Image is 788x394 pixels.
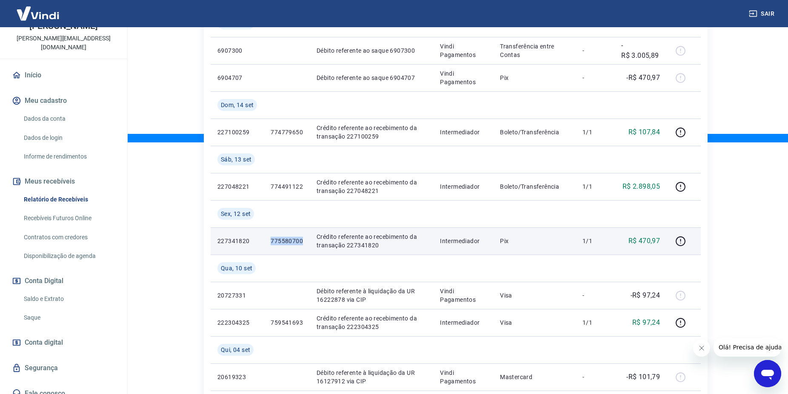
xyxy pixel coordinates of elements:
p: - [582,291,608,300]
p: -R$ 101,79 [626,372,660,382]
a: Informe de rendimentos [20,148,117,165]
a: Saldo e Extrato [20,290,117,308]
p: Pix [500,74,569,82]
p: Vindi Pagamentos [440,287,486,304]
p: -R$ 3.005,89 [621,40,660,61]
a: Conta digital [10,333,117,352]
a: Dados de login [20,129,117,147]
button: Sair [747,6,778,22]
p: 1/1 [582,182,608,191]
p: 227341820 [217,237,257,245]
p: R$ 97,24 [632,317,660,328]
p: R$ 107,84 [628,127,660,137]
span: Sex, 12 set [221,210,251,218]
p: 6904707 [217,74,257,82]
p: 20619323 [217,373,257,381]
button: Meus recebíveis [10,172,117,191]
p: -R$ 470,97 [626,73,660,83]
a: Início [10,66,117,85]
p: Crédito referente ao recebimento da transação 227100259 [317,124,426,141]
p: Transferência entre Contas [500,42,569,59]
p: Boleto/Transferência [500,182,569,191]
p: - [582,46,608,55]
p: 1/1 [582,237,608,245]
p: R$ 2.898,05 [622,181,660,192]
a: Dados da conta [20,110,117,128]
p: R$ 470,97 [628,236,660,246]
p: Intermediador [440,237,486,245]
a: Segurança [10,359,117,377]
p: [PERSON_NAME] [29,22,97,31]
iframe: Close message [693,340,710,357]
a: Disponibilização de agenda [20,247,117,265]
p: [PERSON_NAME][EMAIL_ADDRESS][DOMAIN_NAME] [7,34,120,52]
p: 20727331 [217,291,257,300]
p: Vindi Pagamentos [440,69,486,86]
p: 1/1 [582,318,608,327]
p: Vindi Pagamentos [440,42,486,59]
p: Intermediador [440,182,486,191]
img: Vindi [10,0,66,26]
button: Meu cadastro [10,91,117,110]
p: Mastercard [500,373,569,381]
span: Sáb, 13 set [221,155,251,164]
p: Intermediador [440,318,486,327]
p: Vindi Pagamentos [440,368,486,385]
button: Conta Digital [10,272,117,290]
p: 775580700 [271,237,303,245]
p: Débito referente à liquidação da UR 16127912 via CIP [317,368,426,385]
p: 759541693 [271,318,303,327]
p: 227100259 [217,128,257,136]
span: Olá! Precisa de ajuda? [5,6,71,13]
a: Recebíveis Futuros Online [20,210,117,227]
p: 6907300 [217,46,257,55]
p: 774491122 [271,182,303,191]
p: Crédito referente ao recebimento da transação 222304325 [317,314,426,331]
p: Visa [500,318,569,327]
p: Visa [500,291,569,300]
p: 227048221 [217,182,257,191]
a: Contratos com credores [20,229,117,246]
p: Débito referente ao saque 6907300 [317,46,426,55]
p: 774779650 [271,128,303,136]
p: Crédito referente ao recebimento da transação 227048221 [317,178,426,195]
p: Intermediador [440,128,486,136]
p: 1/1 [582,128,608,136]
p: Pix [500,237,569,245]
a: Saque [20,309,117,326]
p: Boleto/Transferência [500,128,569,136]
iframe: Message from company [714,338,781,357]
iframe: Button to launch messaging window [754,360,781,387]
span: Qui, 04 set [221,346,250,354]
p: - [582,373,608,381]
p: Crédito referente ao recebimento da transação 227341820 [317,232,426,249]
p: - [582,74,608,82]
p: 222304325 [217,318,257,327]
a: Relatório de Recebíveis [20,191,117,208]
p: Débito referente à liquidação da UR 16222878 via CIP [317,287,426,304]
p: Débito referente ao saque 6904707 [317,74,426,82]
span: Conta digital [25,337,63,349]
p: -R$ 97,24 [631,290,660,300]
span: Qua, 10 set [221,264,252,272]
span: Dom, 14 set [221,101,254,109]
